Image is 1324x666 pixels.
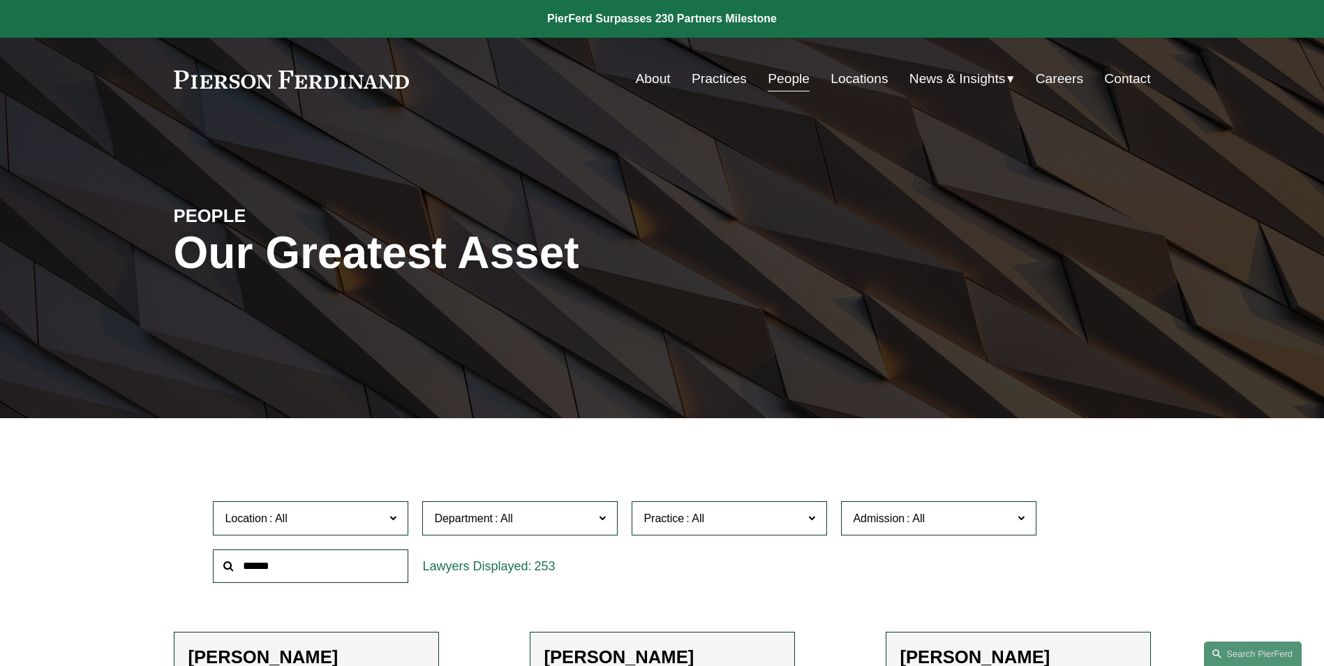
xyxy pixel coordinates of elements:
span: News & Insights [909,67,1006,91]
a: About [636,66,671,92]
span: Location [225,512,267,524]
h1: Our Greatest Asset [174,228,825,279]
a: Locations [831,66,888,92]
span: Practice [644,512,684,524]
span: Department [434,512,493,524]
a: Careers [1036,66,1083,92]
a: Contact [1104,66,1150,92]
a: People [768,66,810,92]
a: Search this site [1204,642,1302,666]
a: folder dropdown [909,66,1015,92]
span: 253 [534,559,555,573]
h4: PEOPLE [174,205,418,227]
a: Practices [692,66,747,92]
span: Admission [853,512,905,524]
